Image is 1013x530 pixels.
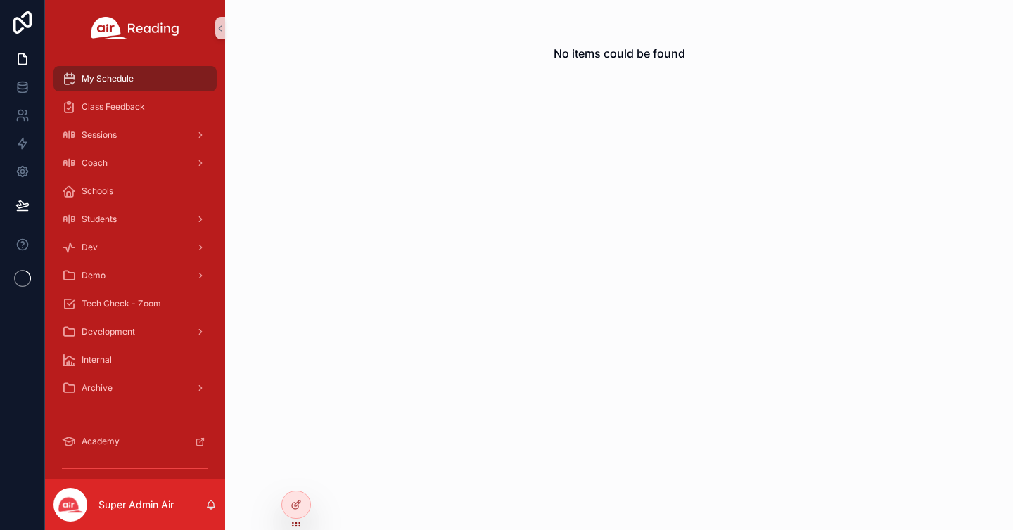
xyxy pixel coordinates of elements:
a: Academy [53,429,217,454]
span: Archive [82,382,113,394]
p: Super Admin Air [98,498,174,512]
h2: No items could be found [554,45,685,62]
a: Sessions [53,122,217,148]
span: My Schedule [82,73,134,84]
span: Development [82,326,135,337]
a: Internal [53,347,217,373]
a: Class Feedback [53,94,217,119]
a: Schools [53,179,217,204]
span: Dev [82,242,98,253]
span: Demo [82,270,106,281]
span: Schools [82,186,113,197]
span: Tech Check - Zoom [82,298,161,309]
a: Development [53,319,217,344]
a: Demo [53,263,217,288]
span: Sessions [82,129,117,141]
div: scrollable content [45,56,225,479]
span: Class Feedback [82,101,145,112]
a: Dev [53,235,217,260]
img: App logo [91,17,179,39]
span: Academy [82,436,120,447]
a: Students [53,207,217,232]
span: Coach [82,157,108,169]
a: Coach [53,150,217,176]
span: Students [82,214,117,225]
a: Tech Check - Zoom [53,291,217,316]
a: My Schedule [53,66,217,91]
a: Archive [53,375,217,401]
span: Internal [82,354,112,366]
